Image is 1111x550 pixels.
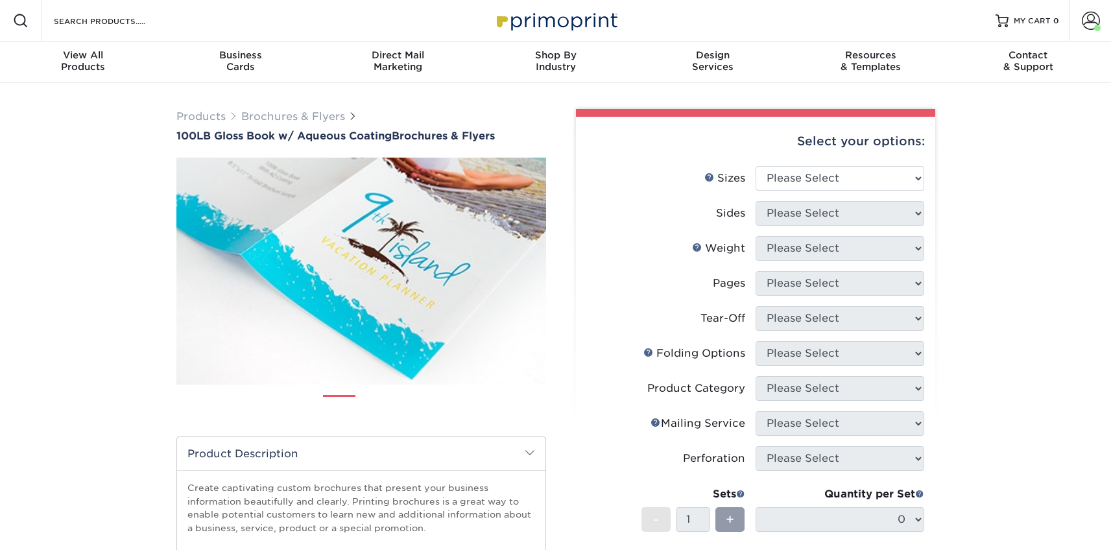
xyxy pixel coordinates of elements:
[319,49,477,73] div: Marketing
[477,49,634,73] div: Industry
[792,49,950,73] div: & Templates
[5,49,162,61] span: View All
[950,49,1107,61] span: Contact
[161,49,319,73] div: Cards
[792,49,950,61] span: Resources
[241,110,345,123] a: Brochures & Flyers
[716,206,745,221] div: Sides
[1014,16,1051,27] span: MY CART
[176,143,546,399] img: 100LB Gloss Book<br/>w/ Aqueous Coating 01
[177,437,545,470] h2: Product Description
[366,390,399,422] img: Brochures & Flyers 02
[700,311,745,326] div: Tear-Off
[323,390,355,423] img: Brochures & Flyers 01
[53,13,179,29] input: SEARCH PRODUCTS.....
[792,42,950,83] a: Resources& Templates
[683,451,745,466] div: Perforation
[643,346,745,361] div: Folding Options
[704,171,745,186] div: Sizes
[634,49,792,61] span: Design
[161,42,319,83] a: BusinessCards
[176,110,226,123] a: Products
[319,42,477,83] a: Direct MailMarketing
[586,117,925,166] div: Select your options:
[176,130,546,142] h1: Brochures & Flyers
[491,6,621,34] img: Primoprint
[647,381,745,396] div: Product Category
[634,42,792,83] a: DesignServices
[5,49,162,73] div: Products
[641,486,745,502] div: Sets
[692,241,745,256] div: Weight
[950,49,1107,73] div: & Support
[5,42,162,83] a: View AllProducts
[653,510,659,529] span: -
[176,130,392,142] span: 100LB Gloss Book w/ Aqueous Coating
[477,49,634,61] span: Shop By
[634,49,792,73] div: Services
[651,416,745,431] div: Mailing Service
[726,510,734,529] span: +
[161,49,319,61] span: Business
[713,276,745,291] div: Pages
[319,49,477,61] span: Direct Mail
[176,130,546,142] a: 100LB Gloss Book w/ Aqueous CoatingBrochures & Flyers
[1053,16,1059,25] span: 0
[950,42,1107,83] a: Contact& Support
[756,486,924,502] div: Quantity per Set
[477,42,634,83] a: Shop ByIndustry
